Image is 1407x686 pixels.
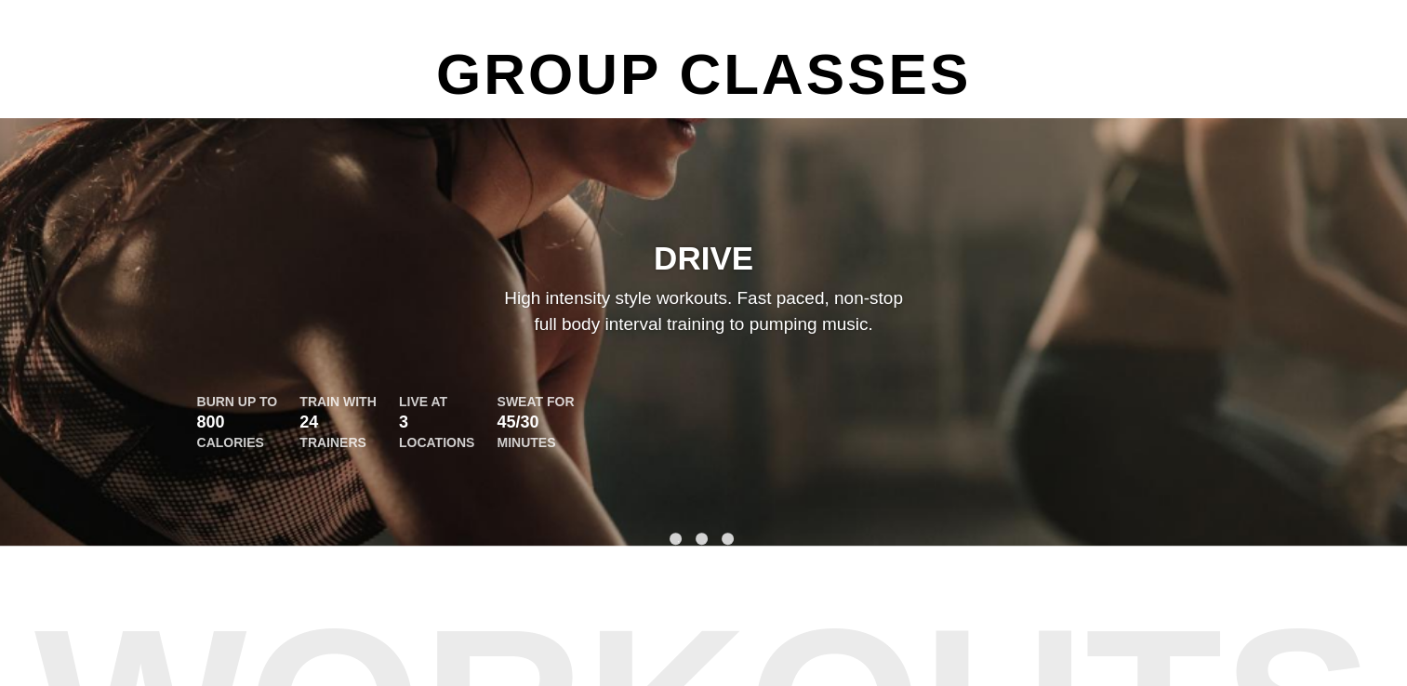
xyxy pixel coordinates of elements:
p: 45/30 [497,411,574,433]
div: TRAINERS [299,433,376,452]
div: BURN UP TO [197,392,278,411]
p: 24 [299,411,376,433]
div: TRAIN WITH [299,392,376,411]
div: MINUTES [497,433,574,452]
div: LIVE AT [399,392,474,411]
button: 3 of 3 [722,533,734,545]
p: High intensity style workouts. Fast paced, non-stop full body interval training to pumping music. [495,285,913,338]
p: 3 [399,411,474,433]
div: LOCATIONS [399,433,474,452]
div: CALORIES [197,433,278,452]
span: GROUP CLASSES [431,31,976,118]
div: SWEAT FOR [497,392,574,411]
h2: DRIVE [197,239,1211,278]
button: 1 of 3 [670,533,682,545]
button: 2 of 3 [696,533,708,545]
p: 800 [197,411,278,433]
